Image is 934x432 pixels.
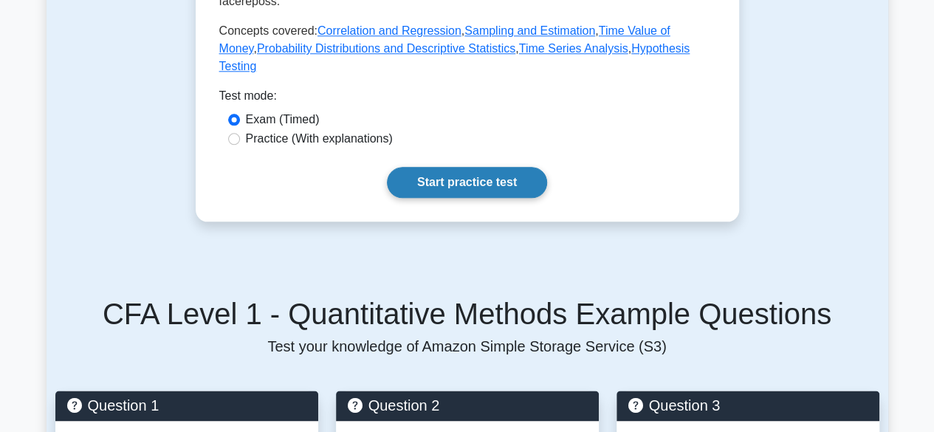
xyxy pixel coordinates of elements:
a: Correlation and Regression [317,24,461,37]
div: Test mode: [219,87,715,111]
h5: CFA Level 1 - Quantitative Methods Example Questions [55,296,879,332]
h5: Question 1 [67,397,306,414]
p: Test your knowledge of Amazon Simple Storage Service (S3) [55,337,879,355]
a: Time Series Analysis [519,42,628,55]
p: Concepts covered: , , , , , [219,22,715,75]
label: Practice (With explanations) [246,130,393,148]
a: Sampling and Estimation [464,24,595,37]
a: Start practice test [387,167,547,198]
a: Probability Distributions and Descriptive Statistics [257,42,515,55]
h5: Question 2 [348,397,587,414]
label: Exam (Timed) [246,111,320,128]
h5: Question 3 [628,397,868,414]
